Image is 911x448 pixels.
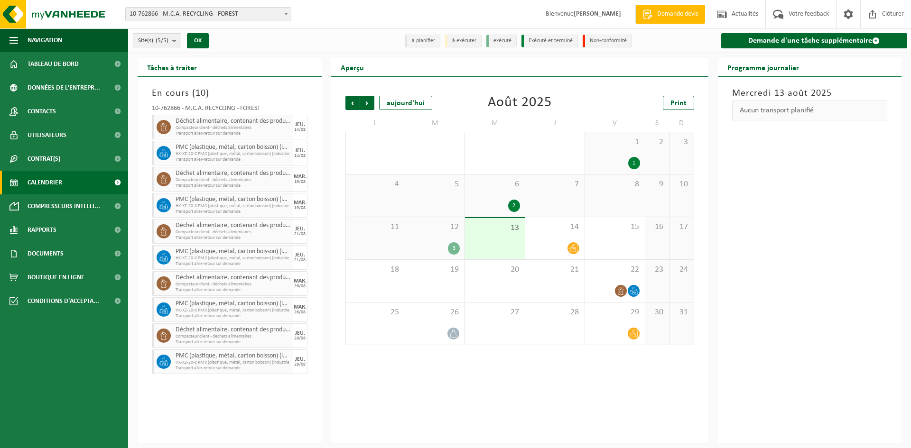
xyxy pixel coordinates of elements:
[138,58,206,76] h2: Tâches à traiter
[176,248,291,256] span: PMC (plastique, métal, carton boisson) (industriel)
[295,122,305,128] div: JEU.
[674,265,688,275] span: 24
[674,222,688,232] span: 17
[590,179,640,190] span: 8
[295,226,305,232] div: JEU.
[294,310,306,315] div: 26/08
[585,115,645,132] td: V
[583,35,632,47] li: Non-conformité
[28,242,64,265] span: Documents
[635,5,705,24] a: Demande devis
[574,10,621,18] strong: [PERSON_NAME]
[176,366,291,371] span: Transport aller-retour sur demande
[176,157,291,163] span: Transport aller-retour sur demande
[152,86,307,101] h3: En cours ( )
[530,179,580,190] span: 7
[195,89,206,98] span: 10
[294,304,307,310] div: MAR.
[470,223,520,233] span: 13
[351,307,400,318] span: 25
[590,307,640,318] span: 29
[176,287,291,293] span: Transport aller-retour sur demande
[176,352,291,360] span: PMC (plastique, métal, carton boisson) (industriel)
[176,308,291,313] span: HK-XZ-20-C PMC (plastique, métal, carton boisson) (industrie
[650,307,664,318] span: 30
[28,28,62,52] span: Navigation
[295,357,305,362] div: JEU.
[470,307,520,318] span: 27
[176,177,291,183] span: Compacteur client - déchets alimentaires
[176,151,291,157] span: HK-XZ-20-C PMC (plastique, métal, carton boisson) (industrie
[138,34,168,48] span: Site(s)
[176,144,291,151] span: PMC (plastique, métal, carton boisson) (industriel)
[379,96,432,110] div: aujourd'hui
[28,123,66,147] span: Utilisateurs
[590,265,640,275] span: 22
[351,179,400,190] span: 4
[176,282,291,287] span: Compacteur client - déchets alimentaires
[295,148,305,154] div: JEU.
[294,278,307,284] div: MAR.
[294,336,306,341] div: 28/08
[126,8,291,21] span: 10-762866 - M.C.A. RECYCLING - FOREST
[650,137,664,147] span: 2
[732,86,888,101] h3: Mercredi 13 août 2025
[488,96,552,110] div: Août 2025
[176,196,291,203] span: PMC (plastique, métal, carton boisson) (industriel)
[176,229,291,235] span: Compacteur client - déchets alimentaires
[176,339,291,345] span: Transport aller-retour sur demande
[508,200,520,212] div: 2
[345,115,405,132] td: L
[28,100,56,123] span: Contacts
[732,101,888,120] div: Aucun transport planifié
[470,179,520,190] span: 6
[133,33,181,47] button: Site(s)(5/5)
[295,330,305,336] div: JEU.
[410,222,460,232] span: 12
[721,33,908,48] a: Demande d'une tâche supplémentaire
[650,265,664,275] span: 23
[176,235,291,241] span: Transport aller-retour sur demande
[718,58,809,76] h2: Programme journalier
[674,179,688,190] span: 10
[28,76,100,100] span: Données de l'entrepr...
[176,125,291,131] span: Compacteur client - déchets alimentaires
[176,326,291,334] span: Déchet alimentaire, contenant des produits d'origine animale, emballage mélangé (sans verre), cat 3
[176,256,291,261] span: HK-XZ-20-C PMC (plastique, métal, carton boisson) (industrie
[176,118,291,125] span: Déchet alimentaire, contenant des produits d'origine animale, emballage mélangé (sans verre), cat 3
[176,300,291,308] span: PMC (plastique, métal, carton boisson) (industriel)
[28,194,100,218] span: Compresseurs intelli...
[187,33,209,48] button: OK
[176,222,291,229] span: Déchet alimentaire, contenant des produits d'origine animale, emballage mélangé (sans verre), cat 3
[176,203,291,209] span: HK-XZ-20-C PMC (plastique, métal, carton boisson) (industrie
[125,7,291,21] span: 10-762866 - M.C.A. RECYCLING - FOREST
[405,35,440,47] li: à planifier
[156,37,168,44] count: (5/5)
[331,58,373,76] h2: Aperçu
[530,222,580,232] span: 14
[351,265,400,275] span: 18
[294,284,306,289] div: 26/08
[465,115,525,132] td: M
[295,252,305,258] div: JEU.
[176,334,291,339] span: Compacteur client - déchets alimentaires
[294,206,306,210] div: 19/08
[28,218,56,242] span: Rapports
[650,179,664,190] span: 9
[294,180,306,184] div: 19/08
[645,115,669,132] td: S
[294,128,306,132] div: 14/08
[674,307,688,318] span: 31
[470,265,520,275] span: 20
[590,222,640,232] span: 15
[410,179,460,190] span: 5
[650,222,664,232] span: 16
[152,105,307,115] div: 10-762866 - M.C.A. RECYCLING - FOREST
[294,258,306,263] div: 21/08
[530,307,580,318] span: 28
[28,52,79,76] span: Tableau de bord
[294,232,306,237] div: 21/08
[655,9,700,19] span: Demande devis
[176,261,291,267] span: Transport aller-retour sur demande
[448,242,460,255] div: 3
